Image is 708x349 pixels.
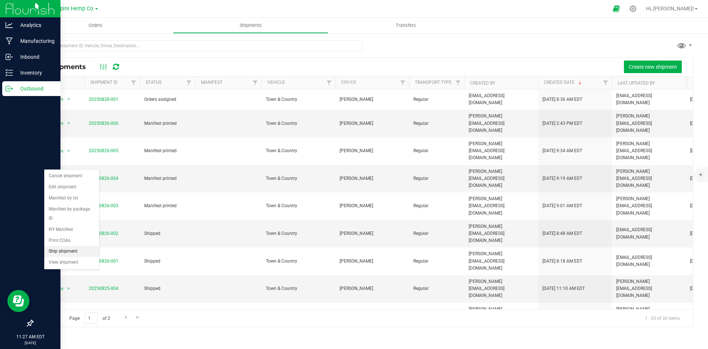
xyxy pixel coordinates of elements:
span: select [64,118,73,129]
span: [PERSON_NAME][EMAIL_ADDRESS][DOMAIN_NAME] [616,278,681,300]
a: 20250826-002 [89,231,118,236]
span: [PERSON_NAME] [340,96,405,103]
span: Regular [413,285,460,292]
a: 20250826-005 [89,148,118,153]
li: Manifest by lot [44,193,99,204]
span: [PERSON_NAME][EMAIL_ADDRESS][DOMAIN_NAME] [616,140,681,162]
a: 20250825-004 [89,286,118,291]
inline-svg: Inbound [6,53,13,61]
span: Transfers [386,22,426,29]
span: Orders [79,22,112,29]
p: Analytics [13,21,57,30]
span: Town & Country [266,147,331,154]
span: [PERSON_NAME][EMAIL_ADDRESS][DOMAIN_NAME] [469,306,534,327]
span: [PERSON_NAME][EMAIL_ADDRESS][DOMAIN_NAME] [616,306,681,327]
li: NY Manifest [44,224,99,235]
span: [DATE] 8:36 AM EDT [542,96,582,103]
span: Manifest printed [144,202,191,209]
li: Edit shipment [44,182,99,193]
div: Manage settings [628,5,638,12]
span: [PERSON_NAME] [340,120,405,127]
span: [PERSON_NAME][EMAIL_ADDRESS][DOMAIN_NAME] [469,195,534,217]
iframe: Resource center [7,290,29,312]
span: [PERSON_NAME][EMAIL_ADDRESS][DOMAIN_NAME] [469,278,534,300]
span: Shipments [230,22,272,29]
span: [PERSON_NAME] [340,230,405,237]
span: [PERSON_NAME][EMAIL_ADDRESS][DOMAIN_NAME] [469,140,534,162]
span: [DATE] 8:48 AM EDT [542,230,582,237]
p: Manufacturing [13,37,57,45]
a: Vehicle [267,80,285,85]
span: [PERSON_NAME] [340,147,405,154]
a: Shipments [173,18,328,33]
a: Transfers [328,18,483,33]
span: Regular [413,258,460,265]
span: Regular [413,230,460,237]
span: Shipped [144,230,191,237]
span: Town & Country [266,285,331,292]
inline-svg: Outbound [6,85,13,92]
span: [PERSON_NAME] [340,202,405,209]
span: Manifest printed [144,120,191,127]
span: [PERSON_NAME][EMAIL_ADDRESS][DOMAIN_NAME] [469,223,534,244]
a: 20250828-001 [89,97,118,102]
span: [PERSON_NAME][EMAIL_ADDRESS][DOMAIN_NAME] [469,168,534,189]
a: Transport Type [415,80,452,85]
span: Orders assigned [144,96,191,103]
a: 20250826-004 [89,176,118,181]
span: select [64,284,73,294]
li: Manifest by package ID [44,204,99,224]
inline-svg: Inventory [6,69,13,76]
span: Create new shipment [629,64,677,70]
p: [DATE] [3,340,57,346]
span: Manifest printed [144,147,191,154]
li: Cancel shipment [44,171,99,182]
a: Filter [183,76,195,89]
span: Open Ecommerce Menu [608,1,625,16]
a: Filter [249,76,261,89]
li: View shipment [44,257,99,268]
a: Last Updated By [618,81,655,86]
span: Town & Country [266,230,331,237]
span: [EMAIL_ADDRESS][DOMAIN_NAME] [469,92,534,106]
span: [EMAIL_ADDRESS][DOMAIN_NAME] [616,254,681,268]
a: 20250826-001 [89,259,118,264]
span: Regular [413,96,460,103]
span: [DATE] 9:34 AM EDT [542,147,582,154]
span: [DATE] 11:10 AM EDT [542,285,585,292]
li: Ship shipment [44,246,99,257]
span: select [64,94,73,105]
a: Shipment ID [90,80,118,85]
span: [PERSON_NAME] [340,175,405,182]
span: [DATE] 2:43 PM EDT [542,120,582,127]
span: All Shipments [38,63,93,71]
a: Filter [397,76,409,89]
span: Page of 2 [63,312,116,324]
a: Go to the next page [121,312,132,322]
a: Go to the last page [133,312,143,322]
span: [PERSON_NAME] [340,258,405,265]
th: Driver [335,76,409,89]
a: Manifest [201,80,222,85]
span: [DATE] 8:18 AM EDT [542,258,582,265]
span: Hi, [PERSON_NAME]! [646,6,694,11]
p: Outbound [13,84,57,93]
input: 1 [84,312,98,324]
span: select [64,146,73,156]
p: 11:27 AM EDT [3,333,57,340]
li: Print COAs [44,235,99,246]
span: Regular [413,147,460,154]
a: Filter [323,76,335,89]
span: [DATE] 9:19 AM EDT [542,175,582,182]
a: 20250826-003 [89,203,118,208]
span: Regular [413,175,460,182]
a: 20250826-006 [89,121,118,126]
span: Town & Country [266,175,331,182]
span: Shipped [144,258,191,265]
a: Filter [452,76,464,89]
span: Town & Country [266,258,331,265]
span: Manifest printed [144,175,191,182]
span: Town & Country [266,96,331,103]
span: Shipped [144,285,191,292]
span: [PERSON_NAME][EMAIL_ADDRESS][DOMAIN_NAME] [616,195,681,217]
